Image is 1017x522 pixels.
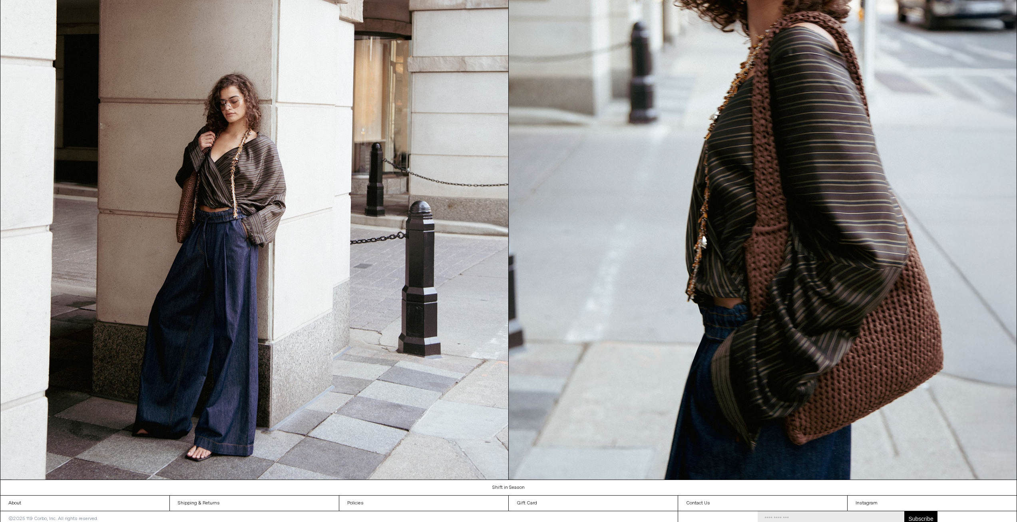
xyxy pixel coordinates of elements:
a: Instagram [848,496,1017,511]
a: Policies [339,496,508,511]
a: Shipping & Returns [170,496,339,511]
a: Gift Card [509,496,678,511]
a: Shift in Season [0,480,1017,495]
a: About [0,496,169,511]
a: Contact Us [678,496,847,511]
